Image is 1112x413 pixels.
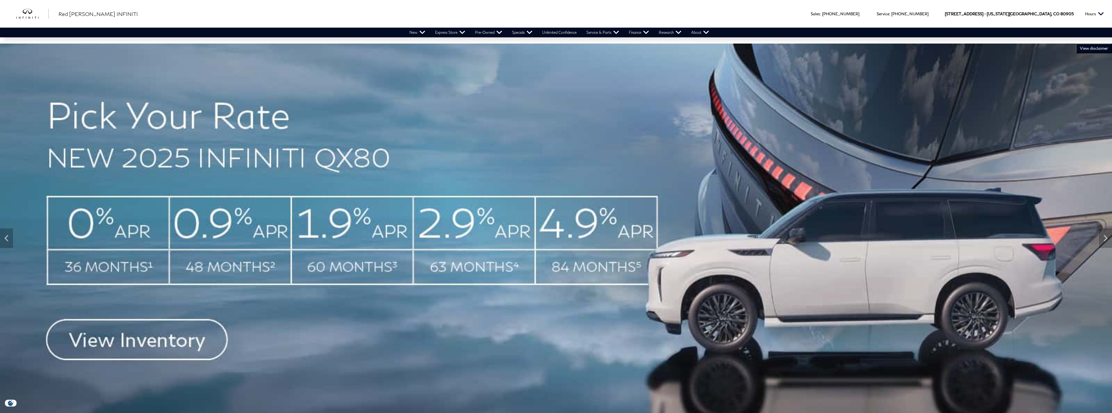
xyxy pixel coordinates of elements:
[891,11,929,16] a: [PHONE_NUMBER]
[405,28,714,37] nav: Main Navigation
[654,28,686,37] a: Research
[1080,46,1108,51] span: VIEW DISCLAIMER
[3,400,18,407] img: Opt-Out Icon
[507,28,537,37] a: Specials
[822,11,859,16] a: [PHONE_NUMBER]
[430,28,470,37] a: Express Store
[686,28,714,37] a: About
[16,9,49,19] img: INFINITI
[537,28,581,37] a: Unlimited Confidence
[16,9,49,19] a: infiniti
[1076,44,1112,53] button: VIEW DISCLAIMER
[877,11,889,16] span: Service
[820,11,821,16] span: :
[624,28,654,37] a: Finance
[470,28,507,37] a: Pre-Owned
[405,28,430,37] a: New
[581,28,624,37] a: Service & Parts
[889,11,890,16] span: :
[58,11,138,17] span: Red [PERSON_NAME] INFINITI
[58,10,138,18] a: Red [PERSON_NAME] INFINITI
[811,11,820,16] span: Sales
[1099,228,1112,248] div: Next
[3,400,18,407] section: Click to Open Cookie Consent Modal
[945,11,1074,16] a: [STREET_ADDRESS] • [US_STATE][GEOGRAPHIC_DATA], CO 80905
